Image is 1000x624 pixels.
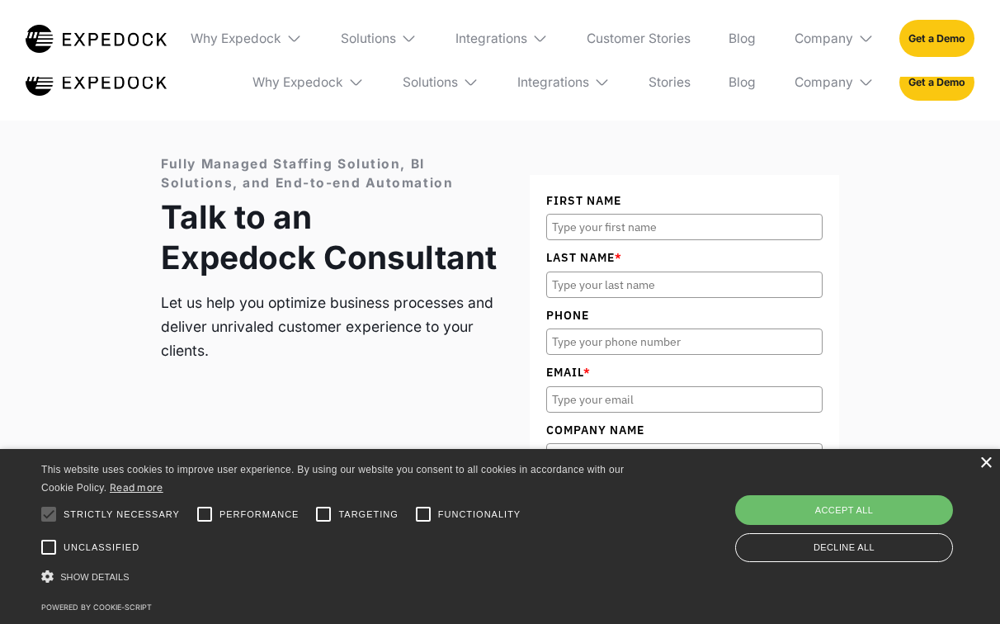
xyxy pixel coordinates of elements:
[252,74,343,90] div: Why Expedock
[546,421,822,439] label: Company Name
[546,191,822,210] label: First Name
[735,533,953,562] div: Decline all
[341,31,396,46] div: Solutions
[781,44,886,121] div: Company
[546,329,822,355] input: Type your phone number
[60,572,130,582] span: Show details
[546,248,822,267] label: Last Name
[735,495,953,525] div: Accept all
[41,566,638,589] div: Show details
[161,154,497,193] div: Fully Managed Staffing Solution, BI Solutions, and End-to-end Automation
[716,44,769,121] a: Blog
[110,481,163,494] a: Read more
[795,31,853,46] div: Company
[546,363,822,381] label: Email
[64,541,139,555] span: Unclassified
[191,31,281,46] div: Why Expedock
[64,508,180,522] span: Strictly necessary
[504,44,622,121] div: Integrations
[239,44,376,121] div: Why Expedock
[546,272,822,298] input: Type your last name
[795,74,853,90] div: Company
[338,508,398,522] span: Targeting
[455,31,527,46] div: Integrations
[635,44,703,121] a: Stories
[899,20,974,57] a: Get a Demo
[979,457,992,470] div: Close
[546,386,822,413] input: Type your email
[438,508,521,522] span: Functionality
[403,74,458,90] div: Solutions
[41,603,152,612] a: Powered by cookie-script
[517,74,589,90] div: Integrations
[389,44,491,121] div: Solutions
[546,306,822,324] label: Phone
[41,464,624,494] span: This website uses cookies to improve user experience. By using our website you consent to all coo...
[161,197,497,277] h2: Talk to an Expedock Consultant
[546,214,822,240] input: Type your first name
[161,291,497,362] p: Let us help you optimize business processes and deliver unrivaled customer experience to your cli...
[219,508,300,522] span: Performance
[899,64,974,101] a: Get a Demo
[917,545,1000,624] iframe: Chat Widget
